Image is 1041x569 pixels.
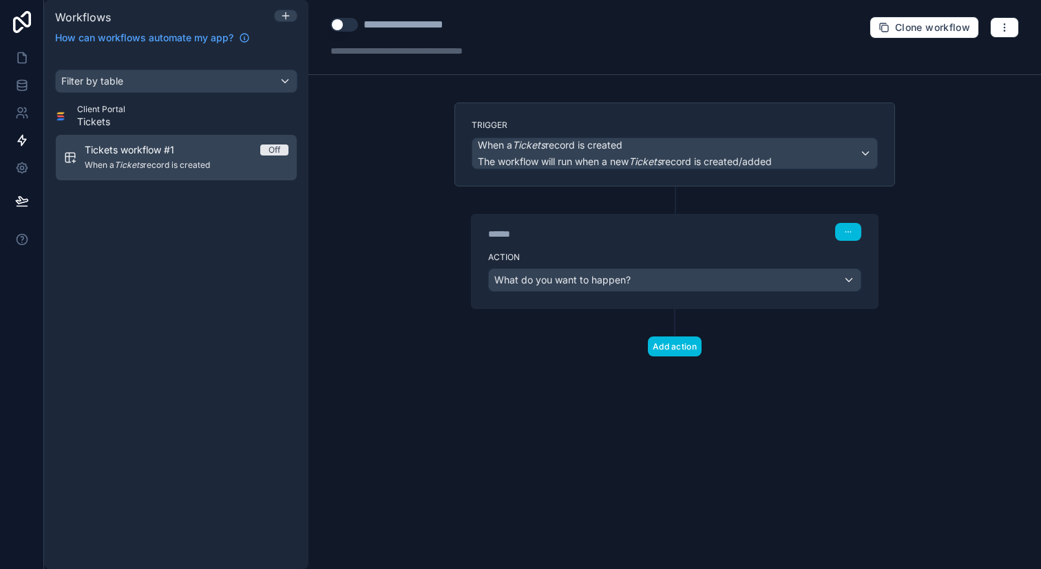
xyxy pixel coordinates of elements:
[55,31,233,45] span: How can workflows automate my app?
[488,252,861,263] label: Action
[512,139,545,151] em: Tickets
[488,268,861,292] button: What do you want to happen?
[629,155,662,167] em: Tickets
[478,138,622,152] span: When a record is created
[55,10,111,24] span: Workflows
[50,31,255,45] a: How can workflows automate my app?
[648,336,702,356] button: Add action
[472,138,878,169] button: When aTicketsrecord is createdThe workflow will run when a newTicketsrecord is created/added
[895,21,970,34] span: Clone workflow
[870,17,979,39] button: Clone workflow
[494,274,631,286] span: What do you want to happen?
[478,155,772,167] span: The workflow will run when a new record is created/added
[472,120,878,131] label: Trigger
